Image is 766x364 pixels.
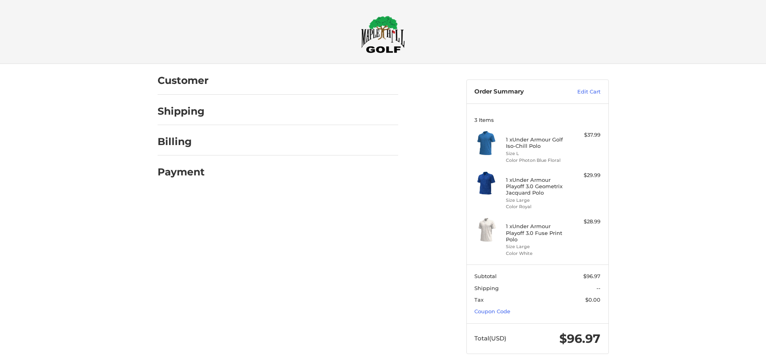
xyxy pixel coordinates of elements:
span: $96.97 [559,331,600,346]
span: Shipping [474,285,499,291]
span: Total (USD) [474,334,506,342]
h4: 1 x Under Armour Playoff 3.0 Fuse Print Polo [506,223,567,243]
span: $0.00 [585,296,600,303]
h3: 3 Items [474,117,600,123]
li: Color White [506,250,567,257]
div: $37.99 [569,131,600,139]
li: Size L [506,150,567,157]
li: Color Royal [506,203,567,210]
h2: Payment [158,166,205,178]
li: Size Large [506,243,567,250]
span: Tax [474,296,484,303]
h2: Customer [158,74,209,87]
li: Size Large [506,197,567,204]
h4: 1 x Under Armour Playoff 3.0 Geometrix Jacquard Polo [506,177,567,196]
div: $28.99 [569,218,600,226]
div: $29.99 [569,171,600,179]
h3: Order Summary [474,88,560,96]
span: Subtotal [474,273,497,279]
h2: Shipping [158,105,205,117]
a: Edit Cart [560,88,600,96]
span: $96.97 [583,273,600,279]
li: Color Photon Blue Floral [506,157,567,164]
h4: 1 x Under Armour Golf Iso-Chill Polo [506,136,567,149]
iframe: Google Customer Reviews [700,342,766,364]
h2: Billing [158,135,204,148]
iframe: Gorgias live chat messenger [8,330,95,356]
a: Coupon Code [474,308,510,314]
img: Maple Hill Golf [361,16,405,53]
span: -- [596,285,600,291]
